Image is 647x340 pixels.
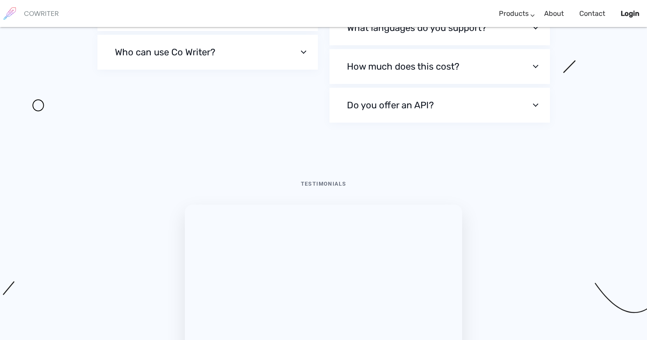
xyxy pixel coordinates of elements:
h6: COWRITER [24,10,59,17]
img: shape [595,281,647,313]
a: Products [499,2,529,25]
a: About [544,2,564,25]
button: Who can use Co Writer? [97,35,318,70]
b: Login [621,9,639,18]
a: Contact [579,2,605,25]
button: What languages do you support? [329,10,550,45]
img: shape [563,58,576,75]
button: Do you offer an API? [329,88,550,123]
img: shape [32,99,44,111]
a: Login [621,2,639,25]
button: How much does this cost? [329,49,550,84]
h6: Testimonials [200,181,447,193]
